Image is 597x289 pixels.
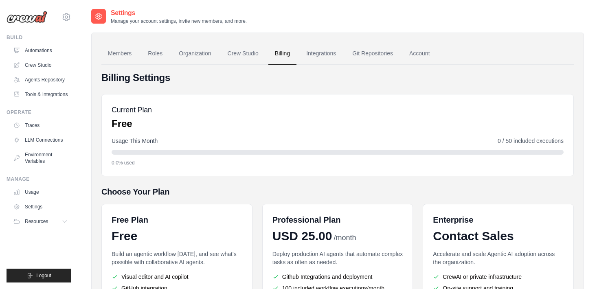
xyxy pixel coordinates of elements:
div: Build [7,34,71,41]
span: USD 25.00 [272,229,332,243]
h5: Choose Your Plan [101,186,574,197]
div: Manage [7,176,71,182]
a: Automations [10,44,71,57]
span: 0 / 50 included executions [498,137,564,145]
h6: Professional Plan [272,214,341,226]
a: Account [403,43,437,65]
a: Environment Variables [10,148,71,168]
button: Logout [7,269,71,282]
h4: Billing Settings [101,71,574,84]
a: Organization [172,43,217,65]
span: /month [334,232,356,243]
span: Resources [25,218,48,225]
div: Free [112,229,242,243]
h5: Current Plan [112,104,152,116]
a: Integrations [300,43,342,65]
a: Git Repositories [346,43,399,65]
p: Manage your account settings, invite new members, and more. [111,18,247,24]
a: Tools & Integrations [10,88,71,101]
a: Agents Repository [10,73,71,86]
a: Crew Studio [221,43,265,65]
h2: Settings [111,8,247,18]
li: CrewAI or private infrastructure [433,273,564,281]
a: Members [101,43,138,65]
a: Traces [10,119,71,132]
li: Visual editor and AI copilot [112,273,242,281]
a: Crew Studio [10,59,71,72]
div: Operate [7,109,71,116]
a: LLM Connections [10,134,71,147]
p: Free [112,117,152,130]
h6: Free Plan [112,214,148,226]
p: Deploy production AI agents that automate complex tasks as often as needed. [272,250,403,266]
div: Contact Sales [433,229,564,243]
a: Billing [268,43,296,65]
p: Build an agentic workflow [DATE], and see what's possible with collaborative AI agents. [112,250,242,266]
span: 0.0% used [112,160,135,166]
h6: Enterprise [433,214,564,226]
a: Roles [141,43,169,65]
a: Settings [10,200,71,213]
p: Accelerate and scale Agentic AI adoption across the organization. [433,250,564,266]
span: Logout [36,272,51,279]
a: Usage [10,186,71,199]
img: Logo [7,11,47,23]
button: Resources [10,215,71,228]
li: Github Integrations and deployment [272,273,403,281]
span: Usage This Month [112,137,158,145]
